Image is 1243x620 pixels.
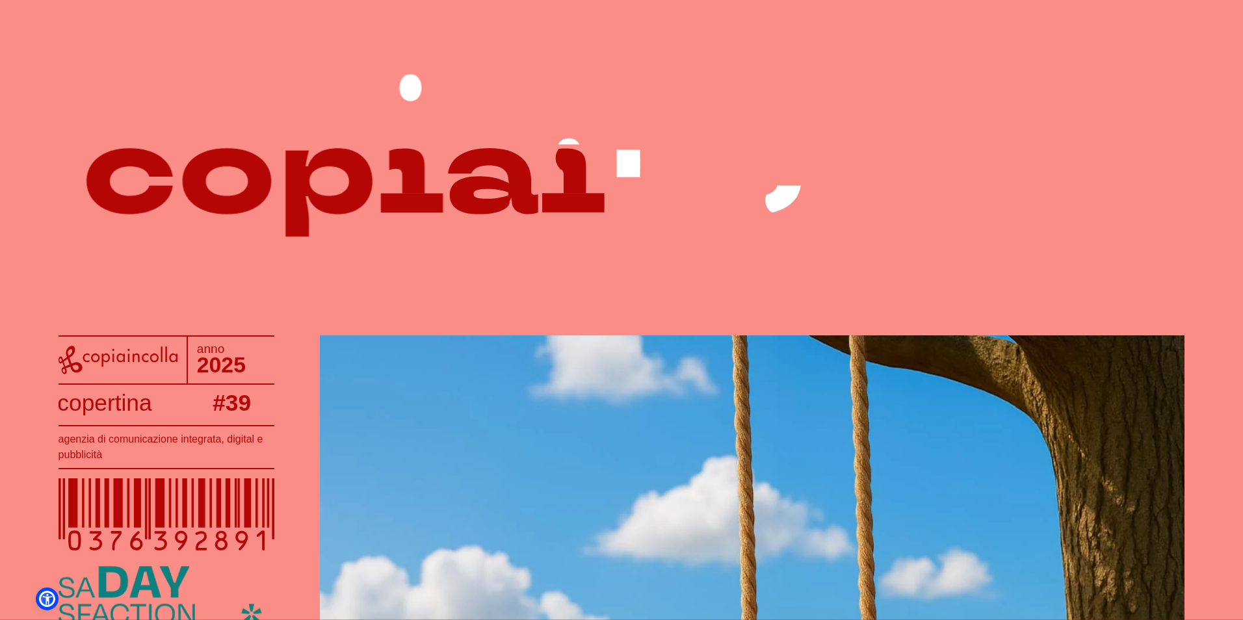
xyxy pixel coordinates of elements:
[197,352,246,377] tspan: 2025
[59,432,275,463] h1: agenzia di comunicazione integrata, digital e pubblicità
[213,390,251,415] tspan: #39
[39,591,55,607] a: Open Accessibility Menu
[197,342,225,355] tspan: anno
[57,390,152,415] tspan: copertina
